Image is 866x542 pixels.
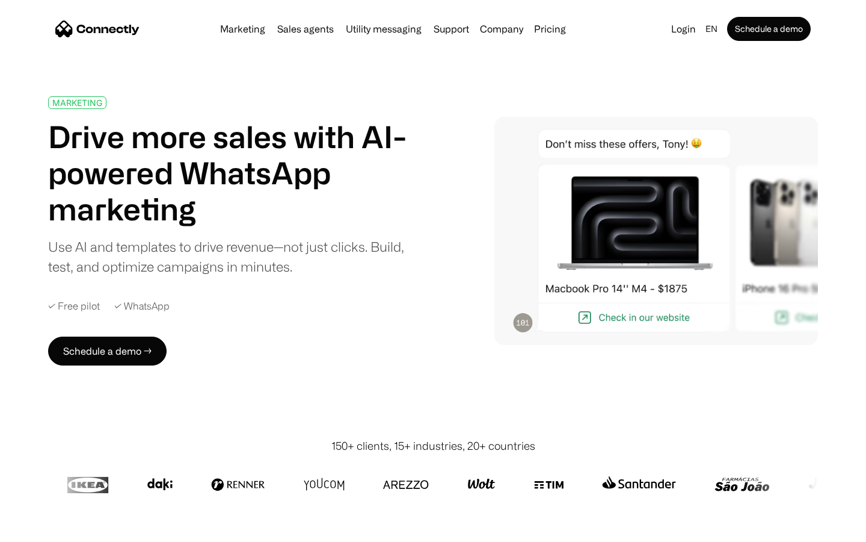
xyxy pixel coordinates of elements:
[727,17,811,41] a: Schedule a demo
[12,520,72,538] aside: Language selected: English
[48,119,420,227] h1: Drive more sales with AI-powered WhatsApp marketing
[705,20,717,37] div: en
[529,24,571,34] a: Pricing
[48,237,420,276] div: Use AI and templates to drive revenue—not just clicks. Build, test, and optimize campaigns in min...
[48,301,100,312] div: ✓ Free pilot
[24,521,72,538] ul: Language list
[272,24,339,34] a: Sales agents
[480,20,523,37] div: Company
[52,98,102,107] div: MARKETING
[666,20,701,37] a: Login
[48,337,167,366] a: Schedule a demo →
[341,24,426,34] a: Utility messaging
[429,24,474,34] a: Support
[215,24,270,34] a: Marketing
[114,301,170,312] div: ✓ WhatsApp
[331,438,535,454] div: 150+ clients, 15+ industries, 20+ countries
